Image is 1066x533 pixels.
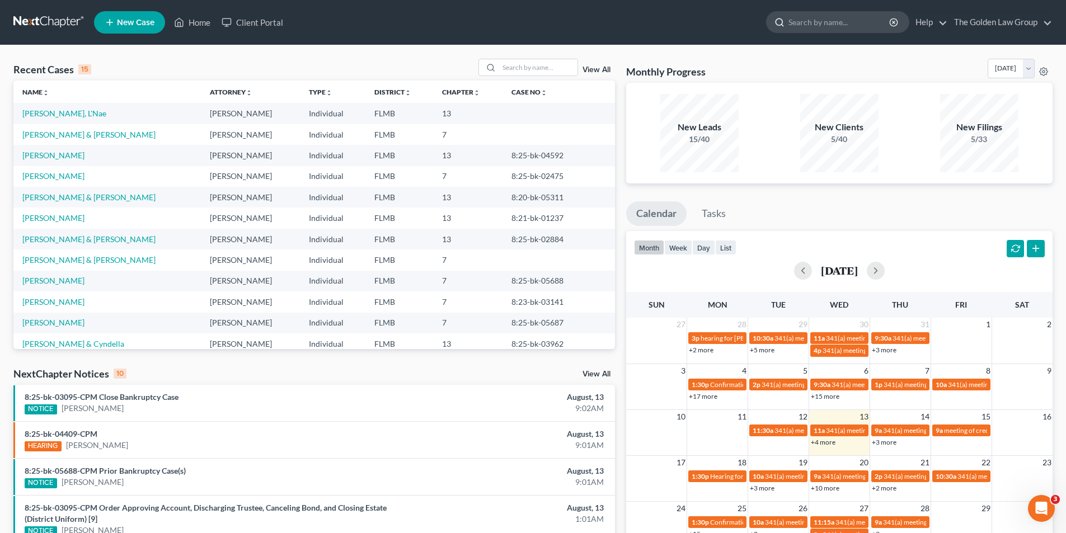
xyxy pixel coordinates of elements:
td: 8:25-bk-05688 [503,271,615,291]
td: FLMB [365,207,434,228]
span: 341(a) meeting for [PERSON_NAME] [884,472,992,480]
td: Individual [300,291,365,312]
span: Mon [708,300,727,309]
input: Search by name... [788,12,891,32]
td: FLMB [365,187,434,207]
td: 13 [433,333,503,354]
span: 2p [753,380,760,389]
div: August, 13 [418,465,604,477]
a: Home [168,12,216,32]
span: 7 [924,364,931,378]
iframe: Intercom live chat [1028,495,1055,522]
td: Individual [300,145,365,166]
a: 8:25-bk-05688-CPM Prior Bankruptcy Case(s) [25,466,186,475]
td: [PERSON_NAME] [201,333,300,354]
td: Individual [300,249,365,270]
a: [PERSON_NAME] & [PERSON_NAME] [22,234,156,244]
span: 1:30p [692,472,709,480]
td: [PERSON_NAME] [201,249,300,270]
a: Tasks [692,201,736,226]
span: 12 [797,410,809,423]
td: FLMB [365,313,434,333]
span: 6 [863,364,870,378]
i: unfold_more [246,89,252,96]
a: Calendar [626,201,687,226]
span: 341(a) meeting for [PERSON_NAME] [893,334,1001,342]
td: 7 [433,291,503,312]
span: 9a [936,426,943,435]
div: 10 [114,369,126,379]
i: unfold_more [405,89,411,96]
i: unfold_more [541,89,547,96]
a: +3 more [872,346,896,354]
span: Sat [1015,300,1029,309]
td: 8:25-bk-02884 [503,229,615,249]
span: Confirmation hearing for [PERSON_NAME] & [PERSON_NAME] [710,380,896,389]
span: 19 [797,456,809,469]
span: 10:30a [753,334,773,342]
a: [PERSON_NAME] [62,403,124,414]
a: Chapterunfold_more [442,88,480,96]
td: 8:25-bk-03962 [503,333,615,354]
span: 341(a) meeting for [PERSON_NAME] [762,380,870,389]
i: unfold_more [43,89,49,96]
a: Case Nounfold_more [511,88,547,96]
td: Individual [300,229,365,249]
span: 2 [1046,318,1053,331]
a: [PERSON_NAME] [22,276,84,285]
span: 18 [736,456,748,469]
td: 8:21-bk-01237 [503,207,615,228]
div: New Leads [660,121,739,134]
span: 341(a) meeting for [PERSON_NAME] [765,472,873,480]
td: 13 [433,187,503,207]
span: 10:30a [936,472,956,480]
span: 28 [919,502,931,515]
span: 10a [753,472,764,480]
div: August, 13 [418,502,604,513]
div: New Filings [940,121,1018,134]
td: [PERSON_NAME] [201,187,300,207]
td: 13 [433,145,503,166]
i: unfold_more [326,89,332,96]
a: [PERSON_NAME] [22,213,84,223]
span: Confirmation hearing for [PERSON_NAME] & [PERSON_NAME] [710,518,896,526]
a: 8:25-bk-03095-CPM Close Bankruptcy Case [25,392,179,402]
td: [PERSON_NAME] [201,271,300,291]
td: Individual [300,271,365,291]
td: Individual [300,187,365,207]
a: +2 more [689,346,713,354]
span: 11a [814,334,825,342]
td: FLMB [365,124,434,145]
span: 341(a) meeting for [PERSON_NAME] & [PERSON_NAME] [774,426,942,435]
td: 13 [433,229,503,249]
div: NOTICE [25,478,57,488]
span: 23 [1041,456,1053,469]
span: 1:30p [692,380,709,389]
span: 4p [814,346,821,355]
span: 11a [814,426,825,435]
span: Fri [955,300,967,309]
a: [PERSON_NAME] [62,477,124,488]
span: Hearing for [PERSON_NAME] [710,472,797,480]
span: 1 [985,318,992,331]
button: week [664,240,692,255]
span: 31 [919,318,931,331]
h2: [DATE] [821,265,858,276]
td: [PERSON_NAME] [201,207,300,228]
a: [PERSON_NAME] & [PERSON_NAME] [22,255,156,265]
span: 9a [875,426,882,435]
td: FLMB [365,333,434,354]
span: Thu [892,300,908,309]
a: Attorneyunfold_more [210,88,252,96]
span: 13 [858,410,870,423]
span: Wed [830,300,848,309]
span: 3 [1051,495,1060,504]
a: +17 more [689,392,717,400]
div: New Clients [800,121,879,134]
span: 341(a) meeting for [PERSON_NAME] [835,518,943,526]
a: The Golden Law Group [948,12,1052,32]
span: 341(a) meeting for [PERSON_NAME] [883,426,991,435]
td: [PERSON_NAME] [201,313,300,333]
span: 24 [675,502,687,515]
span: 9a [875,518,882,526]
